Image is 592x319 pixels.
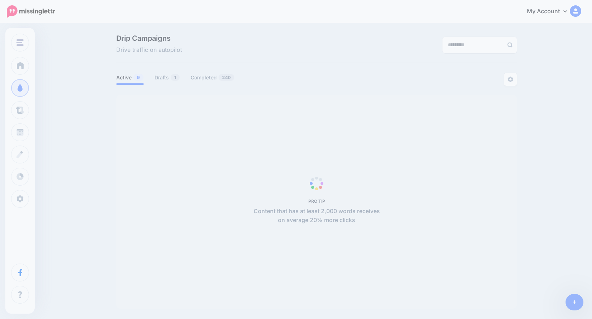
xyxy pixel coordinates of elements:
[116,45,182,55] span: Drive traffic on autopilot
[191,73,235,82] a: Completed240
[520,3,581,20] a: My Account
[171,74,180,81] span: 1
[250,207,384,225] p: Content that has at least 2,000 words receives on average 20% more clicks
[7,5,55,18] img: Missinglettr
[508,77,513,82] img: settings-grey.png
[116,73,144,82] a: Active9
[116,35,182,42] span: Drip Campaigns
[250,198,384,204] h5: PRO TIP
[507,42,513,48] img: search-grey-6.png
[133,74,143,81] span: 9
[155,73,180,82] a: Drafts1
[16,39,24,46] img: menu.png
[219,74,234,81] span: 240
